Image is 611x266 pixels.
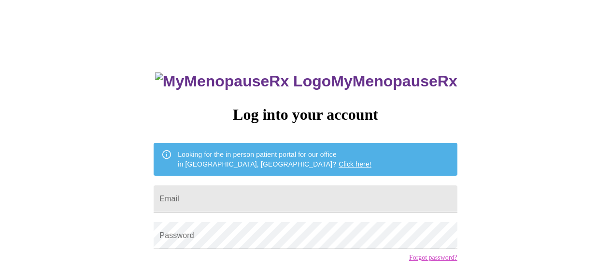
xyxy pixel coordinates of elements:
[154,106,457,124] h3: Log into your account
[155,72,457,90] h3: MyMenopauseRx
[178,146,371,173] div: Looking for the in person patient portal for our office in [GEOGRAPHIC_DATA], [GEOGRAPHIC_DATA]?
[339,160,371,168] a: Click here!
[155,72,331,90] img: MyMenopauseRx Logo
[409,254,457,262] a: Forgot password?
